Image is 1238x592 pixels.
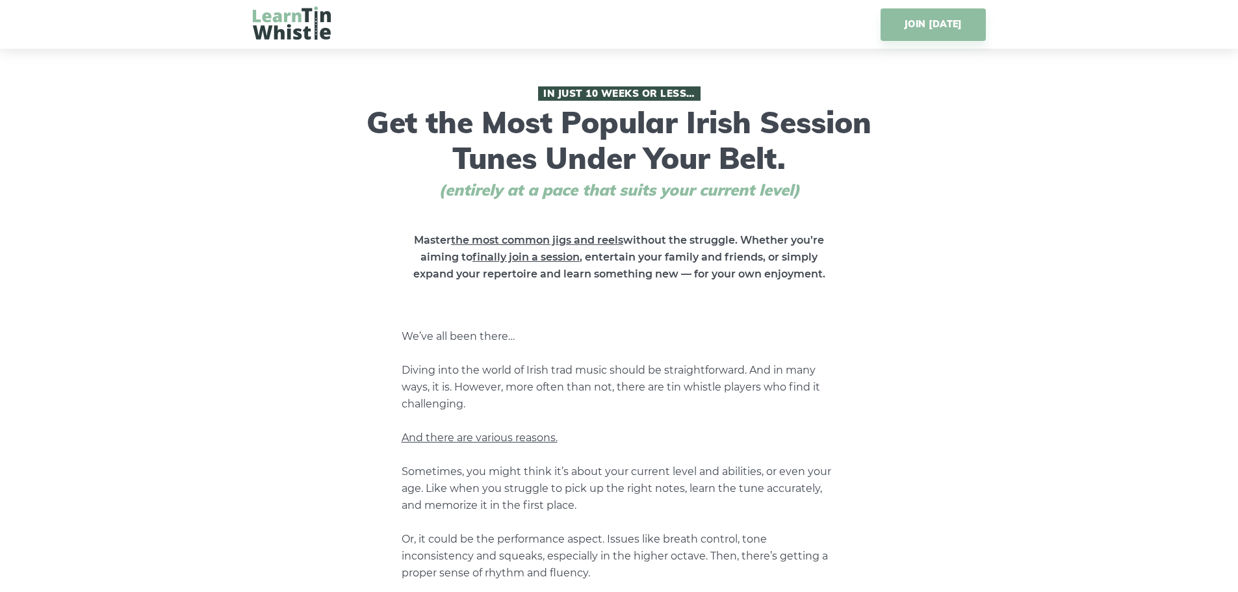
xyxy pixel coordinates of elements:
[402,431,558,444] span: And there are various reasons.
[253,6,331,40] img: LearnTinWhistle.com
[881,8,985,41] a: JOIN [DATE]
[538,86,701,101] span: In Just 10 Weeks or Less…
[415,181,824,199] span: (entirely at a pace that suits your current level)
[451,234,623,246] span: the most common jigs and reels
[413,234,825,280] strong: Master without the struggle. Whether you’re aiming to , entertain your family and friends, or sim...
[472,251,580,263] span: finally join a session
[363,86,876,199] h1: Get the Most Popular Irish Session Tunes Under Your Belt.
